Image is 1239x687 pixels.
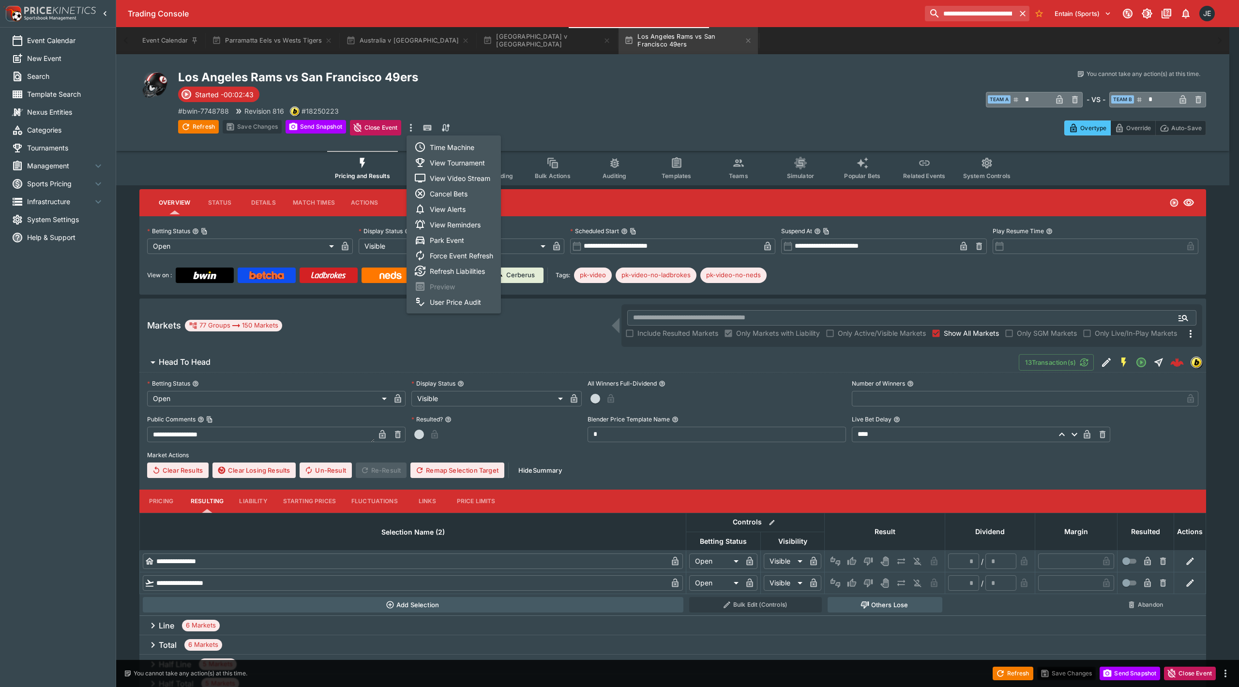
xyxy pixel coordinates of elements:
li: User Price Audit [407,294,501,310]
li: Force Event Refresh [407,248,501,263]
li: View Reminders [407,217,501,232]
li: Park Event [407,232,501,248]
li: Cancel Bets [407,186,501,201]
li: View Video Stream [407,170,501,186]
li: Refresh Liabilities [407,263,501,279]
li: View Tournament [407,155,501,170]
li: View Alerts [407,201,501,217]
li: Time Machine [407,139,501,155]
